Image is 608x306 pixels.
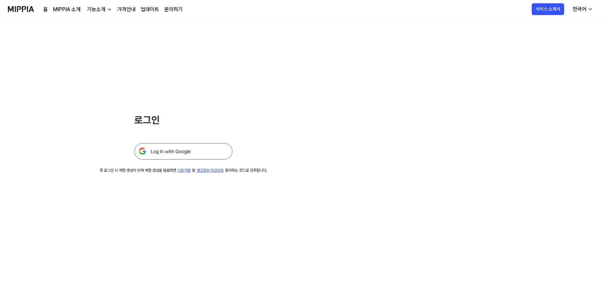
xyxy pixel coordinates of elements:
h1: 로그인 [134,113,232,127]
a: 홈 [43,6,48,13]
a: 가격안내 [117,6,136,13]
a: 문의하기 [164,6,183,13]
img: down [107,7,112,12]
button: 기능소개 [86,6,112,13]
img: 구글 로그인 버튼 [134,143,232,160]
a: 이용약관 [177,168,191,173]
div: 한국어 [571,5,588,13]
div: 기능소개 [86,6,107,13]
button: 서비스 소개서 [532,3,564,15]
a: 업데이트 [141,6,159,13]
a: 개인정보 취급방침 [196,168,224,173]
button: 한국어 [567,3,597,16]
a: MIPPIA 소개 [53,6,81,13]
div: 첫 로그인 시 계정 생성이 되며 계정 생성을 완료하면 및 동의하는 것으로 간주합니다. [100,167,267,173]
